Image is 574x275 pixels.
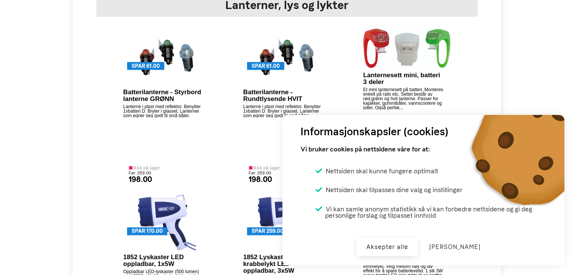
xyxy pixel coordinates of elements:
button: Aksepter alle [357,238,418,256]
img: H2315000_XL.jpg [259,29,315,85]
img: H2315000_XL.jpg [139,29,195,85]
p: Et mini lanternesett på batteri. Monteres enkelt på rails etc. Settet består av rød,grønn og hvit... [363,87,444,110]
p: Batterilanterne - Styrbord lanterne GRØNN [123,89,204,102]
h3: Informasjonskapsler (cookies) [301,124,448,140]
p: Batterilanterne - Rundtlysende HVIT [243,89,324,102]
img: Lyskasterhandheld1008191_XL_Cj8LtR5.jpg [258,194,316,251]
img: Lyskasterhandheld1008191_XL.jpg [138,194,196,251]
li: Vi kan samle anonym statistikk så vi kan forbedre nettsidene og gi deg personlige forslag og tilp... [316,206,547,219]
a: SPAR 61.00 Batterilanterne - Rundtlysende HVIT Lanterne i plast med reflektor. Benytter 1xbatteri... [243,29,331,166]
p: Lanternesett mini, batteri 3 deler [363,72,444,86]
span: SPAR 61.00 [252,62,280,70]
p: Vi bruker cookies på nettsidene våre for at: [301,143,430,156]
p: 1852 Lyskaster, krabbelykt LED oppladbar, 3x5W [243,254,324,275]
a: SPAR 61.00 Batterilanterne - Styrbord lanterne GRØNN Lanterne i plast med reflektor. Benytter 1xb... [123,29,211,166]
p: Lanterne i plast med reflektor. Benytter 1xbatteri D. Bryter i glasset. Lanterner som egner seg g... [243,104,324,118]
li: Nettsiden skal kunne fungere optimalt [316,168,438,174]
small: Før: 259.00 [129,171,151,176]
div: 198.00 [129,176,160,183]
p: Lanterne i plast med reflektor. Benytter 1xbatteri D. Bryter i glasset. Lanterner som egner seg g... [123,104,204,118]
li: Nettsiden skal tilpasses dine valg og instillinger [316,186,463,193]
p: 1852 Lyskaster LED oppladbar, 1x5W [123,254,204,268]
span: SPAR 61.00 [132,62,160,70]
div: 198.00 [249,176,280,183]
img: 1013076_XXL.jpg [363,29,451,69]
a: Lanternesett mini, batteri 3 deler Et mini lanternesett på batteri. Monteres enkelt på rails etc.... [363,29,451,171]
div: Ikke på lager [129,166,160,170]
button: [PERSON_NAME] [419,238,490,256]
span: SPAR 259.00 [252,228,284,235]
small: Før: 259.00 [249,171,271,176]
span: SPAR 170.00 [132,228,163,235]
div: Ikke på lager [249,166,280,170]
